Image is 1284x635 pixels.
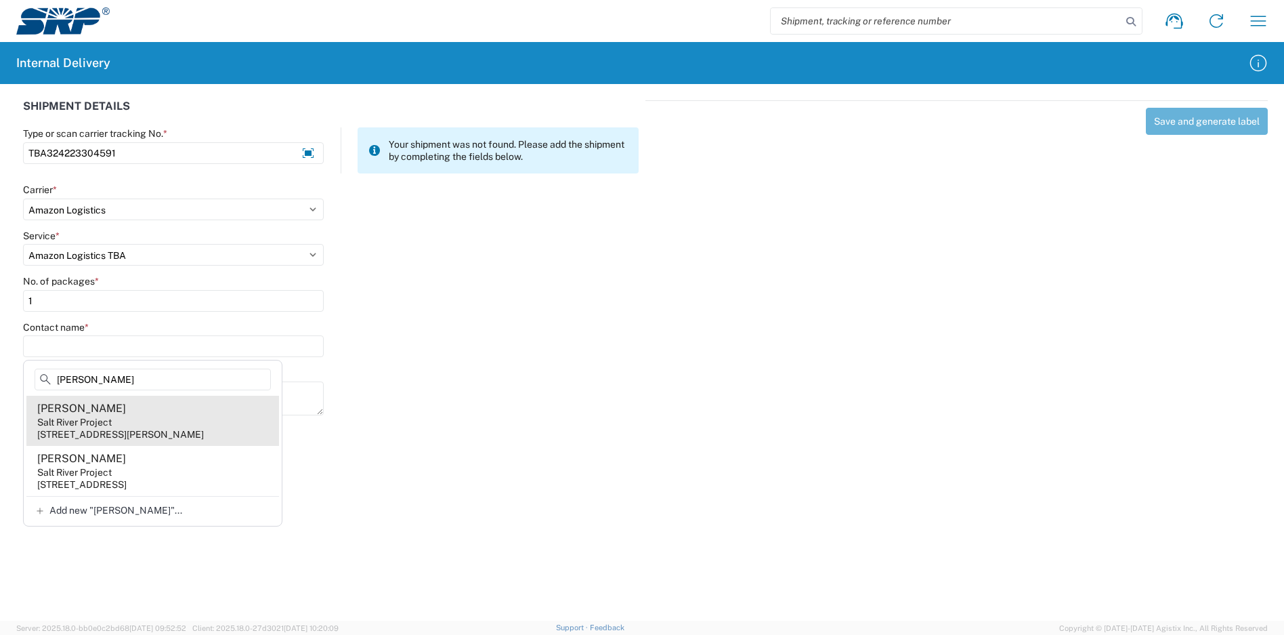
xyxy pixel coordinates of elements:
div: [STREET_ADDRESS] [37,478,127,491]
span: [DATE] 09:52:52 [129,624,186,632]
div: Salt River Project [37,416,112,428]
div: [PERSON_NAME] [37,451,126,466]
div: Salt River Project [37,466,112,478]
span: Client: 2025.18.0-27d3021 [192,624,339,632]
div: [STREET_ADDRESS][PERSON_NAME] [37,428,204,441]
div: [PERSON_NAME] [37,401,126,416]
input: Shipment, tracking or reference number [771,8,1121,34]
a: Feedback [590,623,624,632]
label: Carrier [23,184,57,196]
div: SHIPMENT DETAILS [23,100,639,127]
h2: Internal Delivery [16,55,110,71]
span: Your shipment was not found. Please add the shipment by completing the fields below. [389,138,628,163]
a: Support [556,623,590,632]
label: Type or scan carrier tracking No. [23,127,167,140]
span: Copyright © [DATE]-[DATE] Agistix Inc., All Rights Reserved [1059,622,1268,634]
span: Server: 2025.18.0-bb0e0c2bd68 [16,624,186,632]
span: Add new "[PERSON_NAME]"... [49,504,182,516]
label: No. of packages [23,275,99,287]
label: Service [23,230,60,242]
span: [DATE] 10:20:09 [284,624,339,632]
label: Contact name [23,321,89,333]
img: srp [16,7,110,35]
